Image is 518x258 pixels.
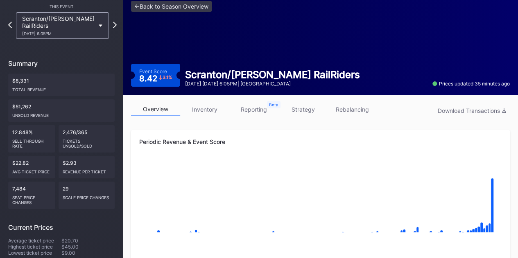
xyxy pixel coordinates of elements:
[139,138,502,145] div: Periodic Revenue & Event Score
[8,238,61,244] div: Average ticket price
[8,59,115,67] div: Summary
[12,110,111,118] div: Unsold Revenue
[8,250,61,256] div: Lowest ticket price
[180,103,229,116] a: inventory
[12,166,51,174] div: Avg ticket price
[434,105,510,116] button: Download Transactions
[139,159,501,241] svg: Chart title
[8,99,115,122] div: $51,262
[185,69,360,81] div: Scranton/[PERSON_NAME] RailRiders
[131,103,180,116] a: overview
[139,74,172,83] div: 8.42
[61,244,115,250] div: $45.00
[229,103,278,116] a: reporting
[131,1,212,12] a: <-Back to Season Overview
[12,135,51,148] div: Sell Through Rate
[12,84,111,92] div: Total Revenue
[63,166,111,174] div: Revenue per ticket
[8,74,115,96] div: $8,331
[22,15,95,36] div: Scranton/[PERSON_NAME] RailRiders
[163,75,172,80] div: 3.1 %
[139,68,167,74] div: Event Score
[278,103,328,116] a: strategy
[59,156,115,178] div: $2.93
[59,125,115,153] div: 2,476/365
[63,135,111,148] div: Tickets Unsold/Sold
[59,182,115,209] div: 29
[432,81,510,87] div: Prices updated 35 minutes ago
[22,31,95,36] div: [DATE] 6:05PM
[8,125,55,153] div: 12.848%
[8,4,115,9] div: This Event
[8,244,61,250] div: Highest ticket price
[438,107,506,114] div: Download Transactions
[8,156,55,178] div: $22.82
[8,182,55,209] div: 7,484
[12,192,51,205] div: seat price changes
[63,192,111,200] div: scale price changes
[61,250,115,256] div: $9.00
[61,238,115,244] div: $20.70
[328,103,377,116] a: rebalancing
[8,223,115,231] div: Current Prices
[185,81,360,87] div: [DATE] [DATE] 6:05PM | [GEOGRAPHIC_DATA]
